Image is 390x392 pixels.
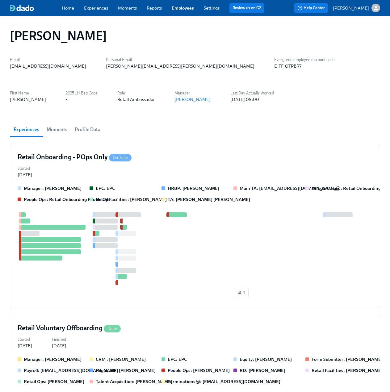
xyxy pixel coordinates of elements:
div: [DATE] [18,172,32,178]
strong: Talent Acquisition: [PERSON_NAME] [96,379,172,384]
strong: People BP: [PERSON_NAME] [96,368,156,373]
button: Review us on G2 [229,3,264,13]
label: Manager [174,90,211,96]
strong: Retail Facilities: [PERSON_NAME] [96,197,167,202]
span: Moments [47,125,67,134]
label: Started [18,336,32,343]
a: Employees [172,5,194,11]
strong: HRBP: [PERSON_NAME] [168,186,219,191]
div: Retail Ambassador [117,96,155,102]
label: Role [117,90,155,96]
strong: Equity: [PERSON_NAME] [240,357,292,362]
div: [DATE] [18,343,32,349]
button: 1 [234,288,249,298]
div: [DATE] 09:00 [230,96,259,102]
div: E-FF-QTPBR7 [274,63,301,69]
strong: People Ops: Retail Onboarding People Ops [24,197,111,202]
span: 1 [237,290,245,296]
strong: Manager: [PERSON_NAME] [24,357,82,362]
a: Moments [118,5,137,11]
h4: Retail Onboarding - POps Only [18,152,132,162]
a: Reports [147,5,162,11]
button: [PERSON_NAME] [333,4,380,12]
a: Review us on G2 [233,5,261,11]
span: Profile Data [75,125,100,134]
h4: Retail Voluntary Offboarding [18,323,121,333]
label: Evergreen employee discount code [274,57,335,63]
strong: People Ops: [PERSON_NAME] [168,368,230,373]
span: Help Center [297,5,325,11]
label: Personal Email [106,57,254,63]
a: Home [62,5,74,11]
strong: Form Submitter: [PERSON_NAME] [312,357,383,362]
div: [PERSON_NAME][EMAIL_ADDRESS][PERSON_NAME][DOMAIN_NAME] [106,63,254,69]
strong: Retail Ops: [PERSON_NAME] [24,379,84,384]
img: dado [10,5,34,11]
label: Started [18,165,32,172]
a: dado [10,5,62,11]
strong: Manager: [PERSON_NAME] [24,186,82,191]
a: Experiences [84,5,108,11]
h1: [PERSON_NAME] [10,28,107,43]
strong: EPC: EPC [96,186,115,191]
a: [PERSON_NAME] [174,97,211,102]
span: Experiences [14,125,39,134]
strong: EPC: EPC [168,357,187,362]
strong: Payroll: [EMAIL_ADDRESS][DOMAIN_NAME] [24,368,118,373]
label: Finished [52,336,66,343]
strong: Main TA: [EMAIL_ADDRESS][DOMAIN_NAME] [240,186,337,191]
span: On Time [109,155,132,160]
div: [PERSON_NAME] [10,96,46,102]
strong: Retail Facilities: [PERSON_NAME] [312,368,383,373]
label: 2025 1H Bag Code [66,90,98,96]
div: - [66,96,67,102]
strong: CRM : [PERSON_NAME] [96,357,146,362]
span: Done [104,326,121,331]
label: First Name [10,90,46,96]
strong: TA: [PERSON_NAME] [PERSON_NAME] [168,197,250,202]
label: Email [10,57,86,63]
label: Last Day Actually Worked [230,90,274,96]
div: [EMAIL_ADDRESS][DOMAIN_NAME] [10,63,86,69]
a: Settings [204,5,220,11]
div: [DATE] [52,343,66,349]
p: [PERSON_NAME] [333,5,369,11]
button: Help Center [294,3,328,13]
strong: Terminations@: [EMAIL_ADDRESS][DOMAIN_NAME] [168,379,280,384]
strong: RD: [PERSON_NAME] [240,368,285,373]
